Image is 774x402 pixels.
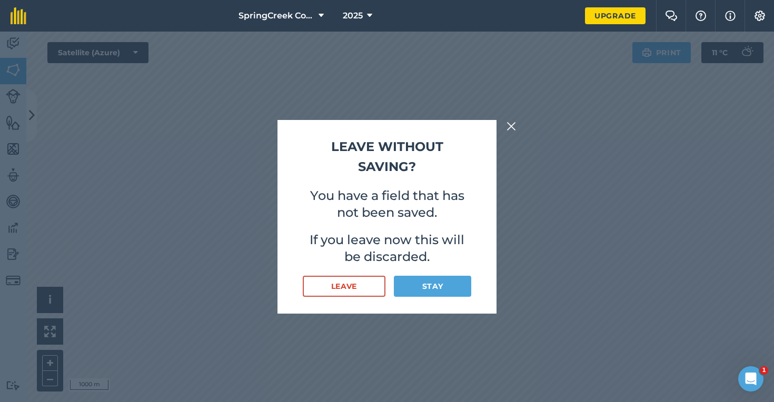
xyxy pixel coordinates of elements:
[394,276,471,297] button: Stay
[585,7,646,24] a: Upgrade
[738,366,763,391] iframe: Intercom live chat
[760,366,768,375] span: 1
[303,232,471,265] p: If you leave now this will be discarded.
[753,11,766,21] img: A cog icon
[11,7,26,24] img: fieldmargin Logo
[303,187,471,221] p: You have a field that has not been saved.
[694,11,707,21] img: A question mark icon
[303,276,385,297] button: Leave
[665,11,678,21] img: Two speech bubbles overlapping with the left bubble in the forefront
[303,137,471,177] h2: Leave without saving?
[343,9,363,22] span: 2025
[507,120,516,133] img: svg+xml;base64,PHN2ZyB4bWxucz0iaHR0cDovL3d3dy53My5vcmcvMjAwMC9zdmciIHdpZHRoPSIyMiIgaGVpZ2h0PSIzMC...
[239,9,314,22] span: SpringCreek Cootamundra
[725,9,736,22] img: svg+xml;base64,PHN2ZyB4bWxucz0iaHR0cDovL3d3dy53My5vcmcvMjAwMC9zdmciIHdpZHRoPSIxNyIgaGVpZ2h0PSIxNy...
